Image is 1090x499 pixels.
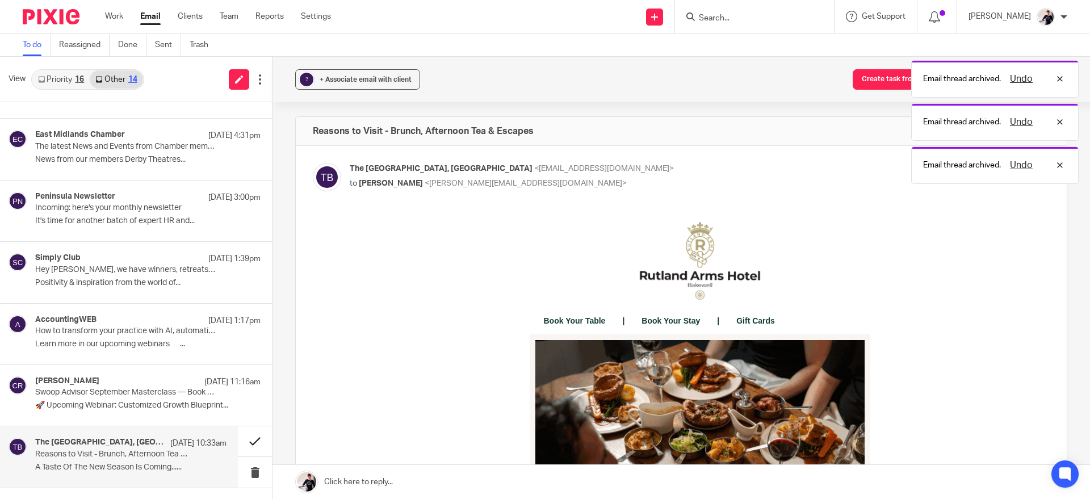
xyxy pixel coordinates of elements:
img: svg%3E [9,315,27,333]
div: 14 [128,76,137,83]
p: Email thread archived. [923,116,1001,128]
h4: AccountingWEB [35,315,97,325]
span: + Associate email with client [320,76,412,83]
h1: AFTERNOON [186,468,294,484]
a: Work [105,11,123,22]
p: Positivity & inspiration from the world of... [35,278,261,288]
img: AV307615.jpg [1037,8,1055,26]
p: Hey [PERSON_NAME], we have winners, retreats & cake [35,265,216,275]
img: svg%3E [313,163,341,191]
p: It's time for another batch of expert HR and... [35,216,261,226]
h4: [PERSON_NAME] [35,376,99,386]
p: [DATE] 11:16am [204,376,261,388]
a: Book Your Table [186,99,265,115]
img: svg%3E [9,376,27,395]
a: To do [23,34,51,56]
p: [DATE] 4:31pm [208,130,261,141]
a: Clients [178,11,203,22]
a: Reassigned [59,34,110,56]
p: Incoming: here's your monthly newsletter [35,203,216,213]
p: Settle in for a cosy and delicious season with us and your loved ones, from classic comfort food ... [186,376,515,398]
a: Other14 [90,70,142,89]
button: Undo [1007,72,1036,86]
img: svg%3E [9,438,27,456]
p: Learn more in our upcoming webinars ‌ ‌ ‌ ‌ ‌ ‌... [35,339,261,349]
span: View [9,73,26,85]
p: [DATE] 1:39pm [208,253,261,265]
img: Pixie [23,9,79,24]
p: Even though summer is winding down, there's still plenty to celebrate. [186,354,515,365]
span: The [GEOGRAPHIC_DATA], [GEOGRAPHIC_DATA] [350,165,533,173]
button: Undo [1007,158,1036,172]
a: Trash [190,34,217,56]
a: Email [140,11,161,22]
a: Book Your Stay [283,99,359,115]
p: [DATE] 3:00pm [208,192,261,203]
a: Gift Cards [378,99,434,115]
div: 16 [75,76,84,83]
span: <[EMAIL_ADDRESS][DOMAIN_NAME]> [534,165,674,173]
img: svg%3E [9,130,27,148]
a: Sent [155,34,181,56]
strong: TEA [267,469,293,482]
strong: Curious to find out what's new? Discover your next delicious meal by exploring our menu below. [192,410,508,430]
span: <[PERSON_NAME][EMAIL_ADDRESS][DOMAIN_NAME]> [425,179,627,187]
p: How to transform your practice with AI, automation and strategic partnerships [35,326,216,336]
h4: East Midlands Chamber [35,130,125,140]
p: 🚀 Upcoming Webinar: Customized Growth Blueprint... [35,401,261,410]
a: Done [118,34,146,56]
p: A Taste Of The New Season Is Coming...... [35,463,227,472]
img: svg%3E [9,192,27,210]
span: to [350,179,357,187]
strong: LUNCH [398,469,443,482]
p: News from our members Derby Theatres... [35,155,261,165]
strong: PLENTY OF REASONS TO VISIT [180,316,426,332]
h4: The [GEOGRAPHIC_DATA], [GEOGRAPHIC_DATA] [35,438,165,447]
div: ? [300,73,313,86]
span: | [359,99,378,115]
p: The latest News and Events from Chamber members [35,142,216,152]
a: Settings [301,11,331,22]
p: [DATE] 1:17pm [208,315,261,326]
span: | [264,99,283,115]
p: Swoop Advisor September Masterclass — Book Now [35,388,216,397]
span: [PERSON_NAME] [359,179,423,187]
a: Priority16 [32,70,90,89]
h4: Reasons to Visit - Brunch, Afternoon Tea & Escapes [313,125,534,137]
p: Reasons to Visit - Brunch, Afternoon Tea & Escapes [35,450,188,459]
button: Undo [1007,115,1036,129]
h1: [DATE] [356,468,444,484]
h4: Simply Club [35,253,81,263]
a: Team [220,11,238,22]
p: Email thread archived. [923,160,1001,171]
h4: Peninsula Newsletter [35,192,115,202]
a: Reports [255,11,284,22]
button: ? + Associate email with client [295,69,420,90]
img: svg%3E [9,253,27,271]
p: [DATE] 10:33am [170,438,227,449]
p: The [GEOGRAPHIC_DATA] [180,332,380,348]
p: Email thread archived. [923,73,1001,85]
